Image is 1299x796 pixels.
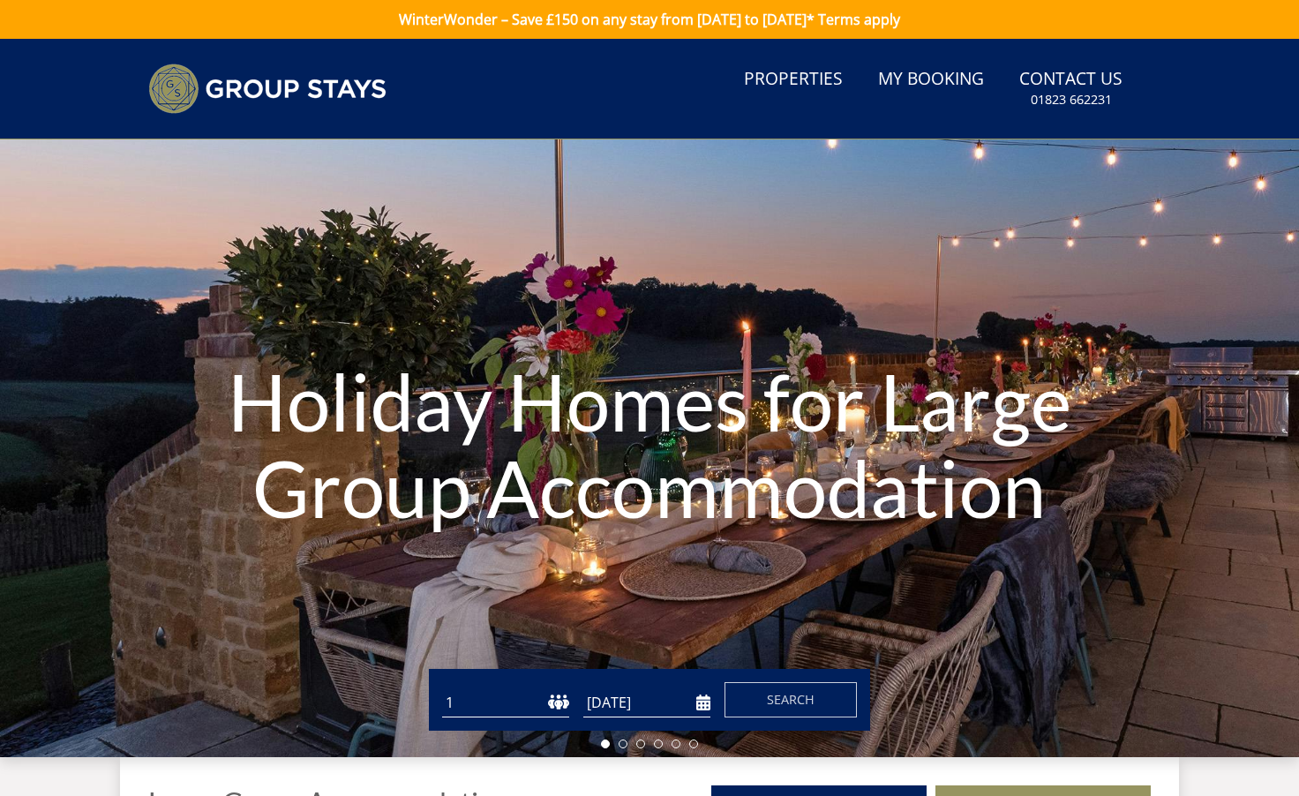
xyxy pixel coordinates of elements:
[871,60,991,100] a: My Booking
[148,64,387,114] img: Group Stays
[1031,91,1112,109] small: 01823 662231
[1012,60,1130,117] a: Contact Us01823 662231
[737,60,850,100] a: Properties
[583,688,710,717] input: Arrival Date
[767,691,815,708] span: Search
[725,682,857,717] button: Search
[195,324,1104,566] h1: Holiday Homes for Large Group Accommodation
